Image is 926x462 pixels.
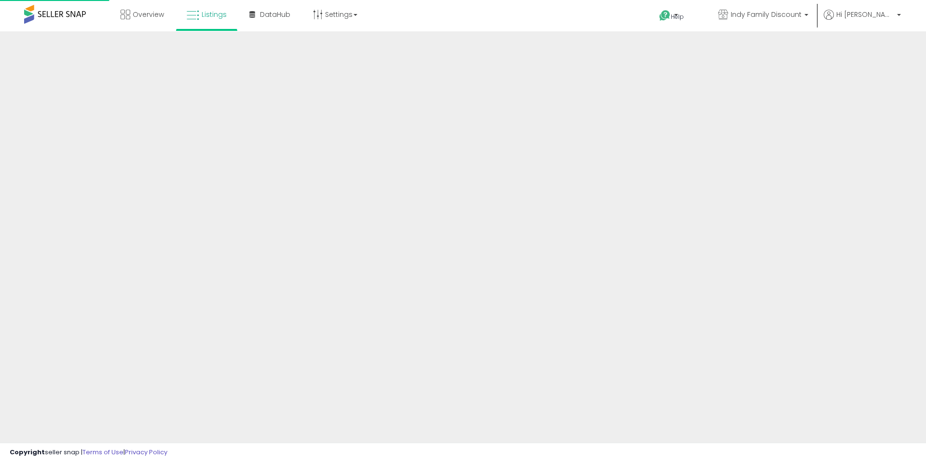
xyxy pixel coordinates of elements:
[133,10,164,19] span: Overview
[731,10,802,19] span: Indy Family Discount
[652,2,703,31] a: Help
[836,10,894,19] span: Hi [PERSON_NAME]
[202,10,227,19] span: Listings
[824,10,901,31] a: Hi [PERSON_NAME]
[260,10,290,19] span: DataHub
[659,10,671,22] i: Get Help
[671,13,684,21] span: Help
